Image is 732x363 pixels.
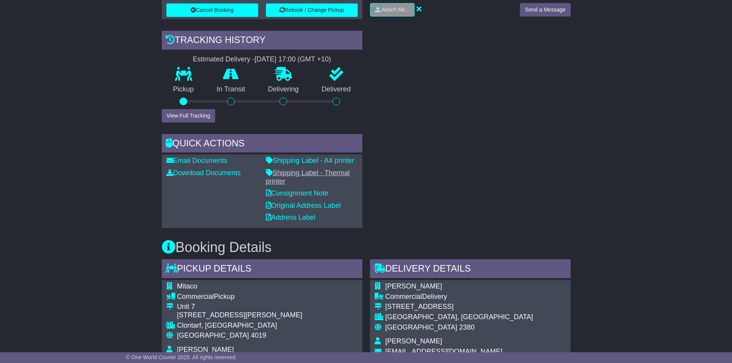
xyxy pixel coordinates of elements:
[177,311,302,320] div: [STREET_ADDRESS][PERSON_NAME]
[370,259,571,280] div: Delivery Details
[385,293,533,301] div: Delivery
[266,189,329,197] a: Consignment Note
[255,55,331,64] div: [DATE] 17:00 (GMT +10)
[310,85,362,94] p: Delivered
[385,303,533,311] div: [STREET_ADDRESS]
[162,55,362,64] div: Estimated Delivery -
[162,109,215,123] button: View Full Tracking
[177,293,214,300] span: Commercial
[177,293,302,301] div: Pickup
[162,259,362,280] div: Pickup Details
[459,323,475,331] span: 2380
[520,3,570,17] button: Send a Message
[385,323,457,331] span: [GEOGRAPHIC_DATA]
[162,134,362,155] div: Quick Actions
[162,85,206,94] p: Pickup
[385,337,442,345] span: [PERSON_NAME]
[266,202,341,209] a: Original Address Label
[177,346,234,353] span: [PERSON_NAME]
[385,293,422,300] span: Commercial
[162,31,362,51] div: Tracking history
[266,169,350,185] a: Shipping Label - Thermal printer
[177,282,198,290] span: Mitaco
[177,332,249,339] span: [GEOGRAPHIC_DATA]
[205,85,257,94] p: In Transit
[266,3,358,17] button: Rebook / Change Pickup
[385,348,503,355] span: [EMAIL_ADDRESS][DOMAIN_NAME]
[177,322,302,330] div: Clontarf, [GEOGRAPHIC_DATA]
[166,157,227,164] a: Email Documents
[251,332,266,339] span: 4019
[385,282,442,290] span: [PERSON_NAME]
[166,169,241,177] a: Download Documents
[177,303,302,311] div: Unit 7
[257,85,310,94] p: Delivering
[385,313,533,322] div: [GEOGRAPHIC_DATA], [GEOGRAPHIC_DATA]
[126,354,237,360] span: © One World Courier 2025. All rights reserved.
[162,240,571,255] h3: Booking Details
[166,3,258,17] button: Cancel Booking
[266,157,354,164] a: Shipping Label - A4 printer
[266,214,315,221] a: Address Label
